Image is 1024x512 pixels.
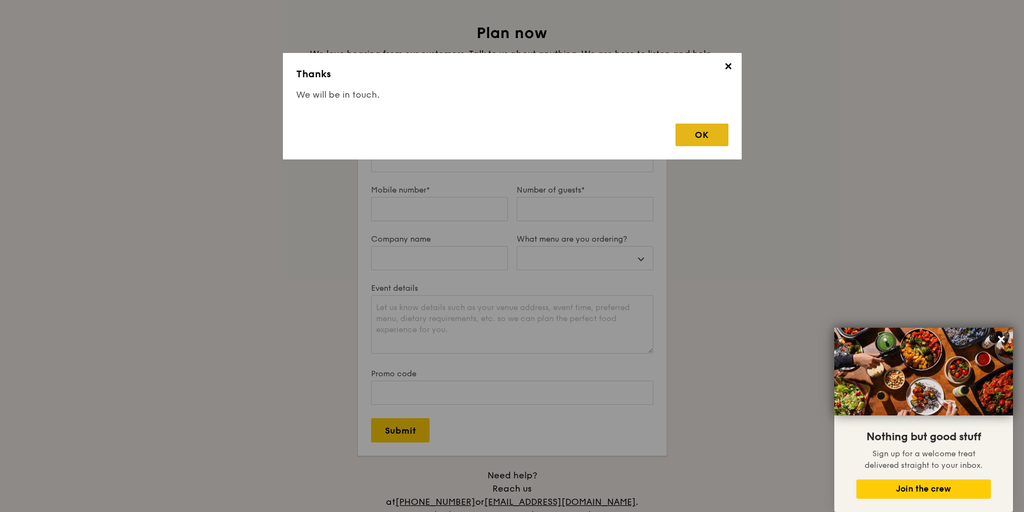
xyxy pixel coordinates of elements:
h4: We will be in touch. [296,88,728,102]
img: DSC07876-Edit02-Large.jpeg [834,328,1013,415]
div: OK [675,124,728,146]
h3: Thanks [296,66,728,82]
span: ✕ [721,61,736,76]
span: Sign up for a welcome treat delivered straight to your inbox. [865,449,983,470]
button: Close [993,330,1010,348]
span: Nothing but good stuff [866,430,981,444]
button: Join the crew [856,479,991,499]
